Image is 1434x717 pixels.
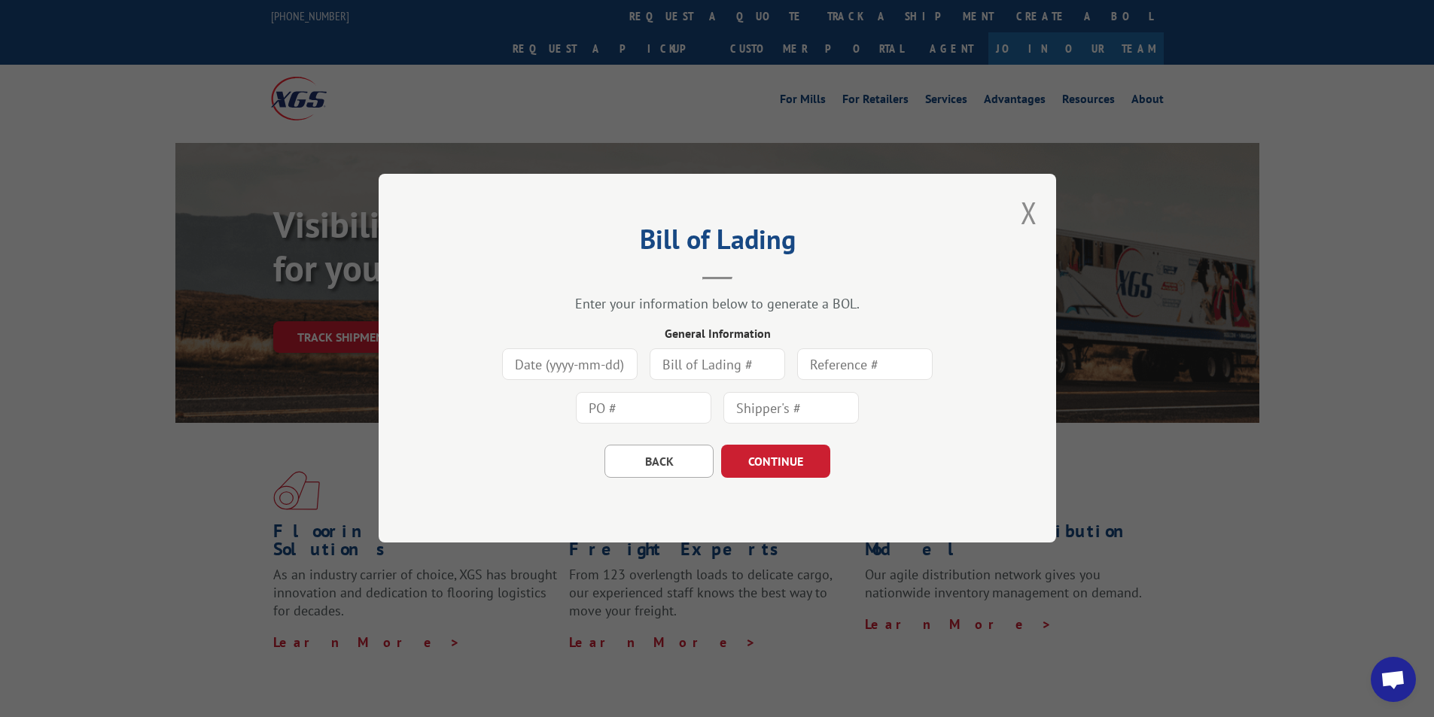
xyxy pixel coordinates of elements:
button: Close modal [1021,193,1037,232]
input: PO # [576,393,711,424]
div: Enter your information below to generate a BOL. [454,296,981,313]
input: Shipper's # [723,393,859,424]
button: BACK [604,445,714,479]
input: Bill of Lading # [650,349,785,381]
input: Date (yyyy-mm-dd) [502,349,638,381]
button: CONTINUE [721,445,830,479]
h2: Bill of Lading [454,229,981,257]
input: Reference # [797,349,933,381]
div: General Information [454,325,981,343]
div: Open chat [1371,657,1416,702]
